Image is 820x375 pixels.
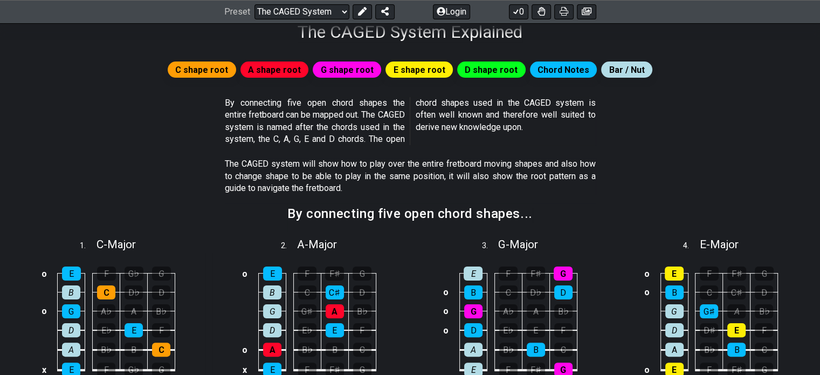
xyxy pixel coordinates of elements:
[326,323,344,337] div: E
[263,285,281,299] div: B
[375,4,395,19] button: Share Preset
[394,62,445,78] span: E shape root
[554,343,573,357] div: C
[248,62,301,78] span: A shape root
[577,4,596,19] button: Create image
[62,323,80,337] div: D
[727,323,746,337] div: E
[353,343,371,357] div: C
[755,304,773,318] div: B♭
[665,343,684,357] div: A
[527,304,545,318] div: A
[97,267,116,281] div: F
[62,343,80,357] div: A
[433,4,470,19] button: Login
[464,267,483,281] div: E
[125,323,143,337] div: E
[254,4,349,19] select: Preset
[298,22,522,42] h1: The CAGED System Explained
[353,285,371,299] div: D
[527,285,545,299] div: D♭
[439,321,452,340] td: o
[152,267,171,281] div: G
[297,238,337,251] span: A - Major
[152,304,170,318] div: B♭
[554,304,573,318] div: B♭
[526,267,545,281] div: F♯
[97,323,115,337] div: E♭
[62,285,80,299] div: B
[464,343,483,357] div: A
[640,264,653,283] td: o
[464,304,483,318] div: G
[225,97,596,146] p: By connecting five open chord shapes the entire fretboard can be mapped out. The CAGED system is ...
[527,343,545,357] div: B
[755,267,774,281] div: G
[97,343,115,357] div: B♭
[326,304,344,318] div: A
[353,304,371,318] div: B♭
[97,304,115,318] div: A♭
[62,304,80,318] div: G
[509,4,528,19] button: 0
[699,238,738,251] span: E - Major
[499,304,518,318] div: A♭
[554,4,574,19] button: Print
[298,304,316,318] div: G♯
[321,62,374,78] span: G shape root
[665,323,684,337] div: D
[353,267,371,281] div: G
[700,267,719,281] div: F
[238,340,251,360] td: o
[298,343,316,357] div: B♭
[554,285,573,299] div: D
[298,285,316,299] div: C
[353,4,372,19] button: Edit Preset
[640,283,653,302] td: o
[326,343,344,357] div: B
[152,323,170,337] div: F
[97,285,115,299] div: C
[665,285,684,299] div: B
[224,7,250,17] span: Preset
[152,343,170,357] div: C
[499,323,518,337] div: E♭
[499,267,518,281] div: F
[125,267,143,281] div: G♭
[281,240,297,252] span: 2 .
[755,323,773,337] div: F
[727,285,746,299] div: C♯
[538,62,589,78] span: Chord Notes
[499,343,518,357] div: B♭
[755,343,773,357] div: C
[554,323,573,337] div: F
[439,283,452,302] td: o
[263,343,281,357] div: A
[125,285,143,299] div: D♭
[755,285,773,299] div: D
[700,343,718,357] div: B♭
[532,4,551,19] button: Toggle Dexterity for all fretkits
[609,62,645,78] span: Bar / Nut
[727,304,746,318] div: A
[325,267,344,281] div: F♯
[62,267,81,281] div: E
[481,240,498,252] span: 3 .
[298,267,316,281] div: F
[353,323,371,337] div: F
[97,238,136,251] span: C - Major
[665,267,684,281] div: E
[225,158,596,194] p: The CAGED system will show how to play over the entire fretboard moving shapes and also how to ch...
[287,208,532,220] h2: By connecting five open chord shapes...
[554,267,573,281] div: G
[683,240,699,252] span: 4 .
[700,304,718,318] div: G♯
[38,302,51,321] td: o
[498,238,538,251] span: G - Major
[439,302,452,321] td: o
[263,323,281,337] div: D
[464,323,483,337] div: D
[125,304,143,318] div: A
[326,285,344,299] div: C♯
[727,343,746,357] div: B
